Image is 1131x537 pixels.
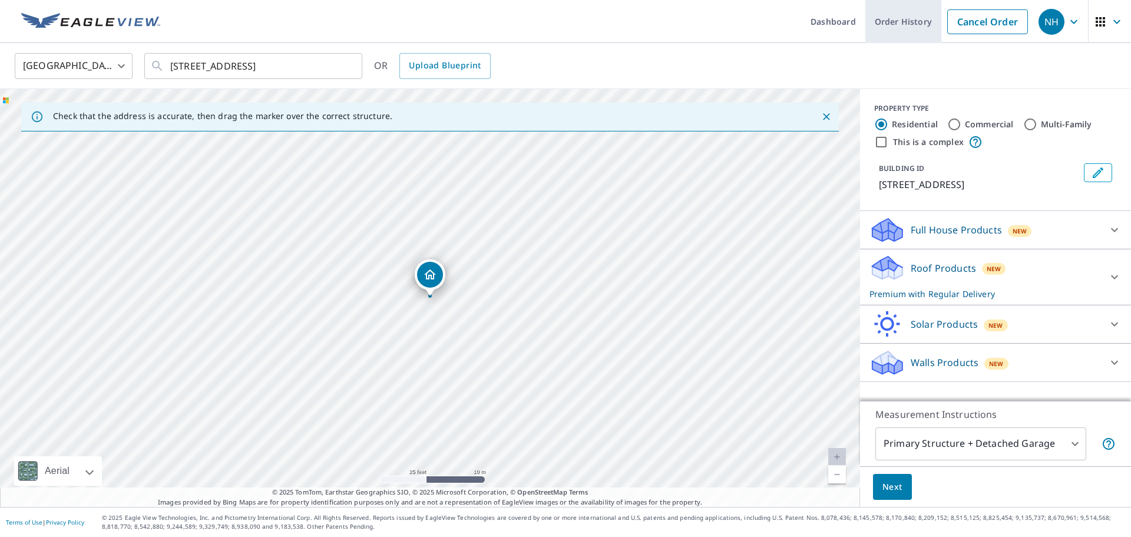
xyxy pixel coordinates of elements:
span: © 2025 TomTom, Earthstar Geographics SIO, © 2025 Microsoft Corporation, © [272,487,588,498]
a: Current Level 20, Zoom In Disabled [828,448,846,466]
p: Full House Products [911,223,1002,237]
div: Solar ProductsNew [869,310,1122,338]
span: New [988,321,1003,330]
a: Terms of Use [6,518,42,526]
p: Check that the address is accurate, then drag the marker over the correct structure. [53,111,392,121]
a: Cancel Order [947,9,1028,34]
a: Terms [569,487,588,496]
span: New [987,264,1001,274]
p: Measurement Instructions [875,407,1116,421]
label: Multi-Family [1041,118,1092,130]
div: NH [1039,9,1064,35]
button: Edit building 1 [1084,163,1112,182]
p: Premium with Regular Delivery [869,288,1100,300]
button: Close [819,109,834,124]
span: Upload Blueprint [409,58,481,73]
div: [GEOGRAPHIC_DATA] [15,50,133,83]
p: [STREET_ADDRESS] [879,177,1079,192]
div: Dropped pin, building 1, Residential property, 14224 15th Dr SE Mill Creek, WA 98012 [415,259,445,296]
div: OR [374,53,491,79]
p: | [6,519,84,526]
div: Full House ProductsNew [869,216,1122,244]
label: This is a complex [893,136,964,148]
span: Your report will include the primary structure and a detached garage if one exists. [1102,437,1116,451]
a: Upload Blueprint [399,53,490,79]
p: Walls Products [911,355,978,370]
label: Commercial [965,118,1014,130]
img: EV Logo [21,13,160,31]
a: OpenStreetMap [517,487,567,496]
div: Primary Structure + Detached Garage [875,427,1086,460]
div: Roof ProductsNewPremium with Regular Delivery [869,254,1122,300]
a: Current Level 20, Zoom Out [828,466,846,483]
label: Residential [892,118,938,130]
span: New [989,359,1004,368]
input: Search by address or latitude-longitude [170,50,338,83]
div: Aerial [41,456,73,486]
p: Solar Products [911,317,978,331]
div: PROPERTY TYPE [874,103,1117,114]
p: Roof Products [911,261,976,275]
div: Aerial [14,456,102,486]
p: BUILDING ID [879,163,924,173]
p: © 2025 Eagle View Technologies, Inc. and Pictometry International Corp. All Rights Reserved. Repo... [102,513,1125,531]
button: Next [873,474,912,500]
a: Privacy Policy [46,518,84,526]
span: New [1013,226,1027,236]
span: Next [882,480,902,495]
div: Walls ProductsNew [869,348,1122,377]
